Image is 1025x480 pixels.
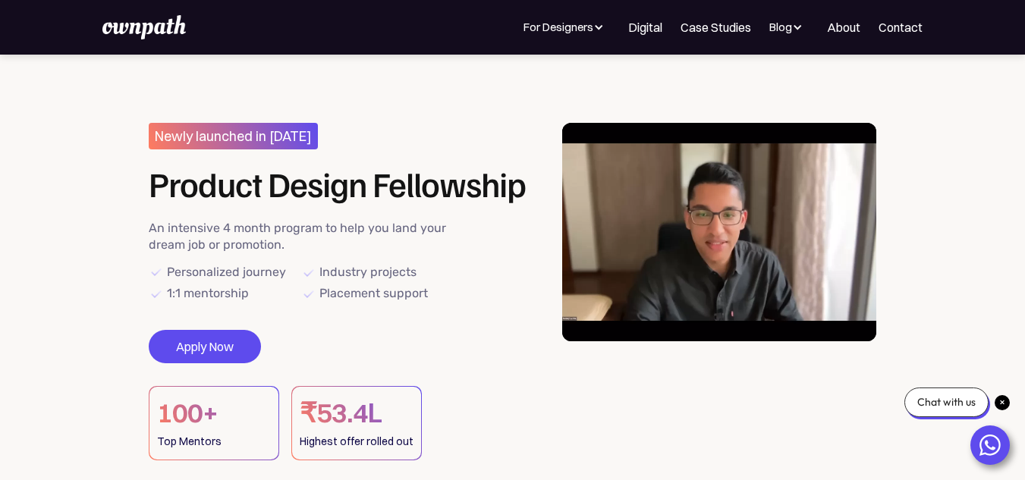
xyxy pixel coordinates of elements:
[524,18,610,36] div: For Designers
[167,262,286,283] div: Personalized journey
[149,330,261,363] a: Apply Now
[827,18,860,36] a: About
[157,431,271,452] div: Top Mentors
[300,431,413,452] div: Highest offer rolled out
[769,18,809,36] div: Blog
[319,283,428,304] div: Placement support
[904,387,989,417] div: Chat with us
[167,283,249,304] div: 1:1 mentorship
[681,18,751,36] a: Case Studies
[149,123,318,149] h3: Newly launched in [DATE]
[300,394,413,431] h1: ₹53.4L
[157,394,271,431] h1: 100+
[149,220,464,254] div: An intensive 4 month program to help you land your dream job or promotion.
[879,18,923,36] a: Contact
[149,165,526,203] h1: Product Design Fellowship
[319,262,417,283] div: Industry projects
[524,18,593,36] div: For Designers
[769,18,792,36] div: Blog
[628,18,662,36] a: Digital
